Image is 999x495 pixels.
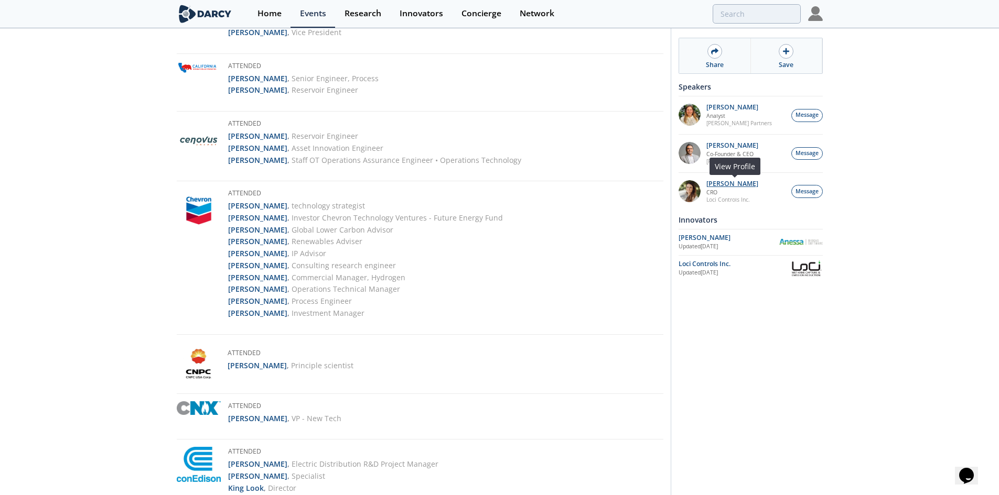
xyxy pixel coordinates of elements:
[292,143,383,153] span: Asset Innovation Engineer
[228,155,287,165] strong: [PERSON_NAME]
[791,147,823,160] button: Message
[796,111,819,119] span: Message
[287,284,289,294] span: ,
[228,401,341,413] h5: Attended
[292,201,365,211] span: technology strategist
[228,225,287,235] strong: [PERSON_NAME]
[292,471,325,481] span: Specialist
[264,483,266,493] span: ,
[287,201,289,211] span: ,
[292,284,400,294] span: Operations Technical Manager
[706,142,758,149] p: [PERSON_NAME]
[679,233,779,243] div: [PERSON_NAME]
[228,447,457,458] h5: Attended
[300,9,326,18] div: Events
[790,259,823,278] img: Loci Controls Inc.
[228,260,287,270] strong: [PERSON_NAME]
[228,119,521,130] h5: Attended
[287,413,289,423] span: ,
[268,483,296,493] span: Director
[292,260,396,270] span: Consulting research engineer
[287,260,289,270] span: ,
[706,189,758,196] p: CRO
[679,78,823,96] div: Speakers
[177,119,221,163] img: Cenovus Energy
[228,483,264,493] strong: King Look
[287,272,289,282] span: ,
[779,60,793,70] div: Save
[228,236,287,246] strong: [PERSON_NAME]
[287,155,289,165] span: ,
[228,131,287,141] strong: [PERSON_NAME]
[791,185,823,198] button: Message
[177,401,221,415] img: CNX Resources
[177,189,221,233] img: Chevron
[287,248,289,258] span: ,
[228,61,379,73] h5: Attended
[287,471,289,481] span: ,
[292,73,379,83] span: Senior Engineer, Process
[292,272,405,282] span: Commercial Manager, Hydrogen
[292,459,438,469] span: Electric Distribution R&D Project Manager
[796,149,819,158] span: Message
[177,61,221,74] img: California Resources Corporation
[292,155,521,165] span: Staff OT Operations Assurance Engineer • Operations Technology
[228,27,287,37] strong: [PERSON_NAME]
[292,296,352,306] span: Process Engineer
[292,27,341,37] span: Vice President
[228,360,287,370] strong: [PERSON_NAME]
[791,109,823,122] button: Message
[400,9,443,18] div: Innovators
[228,248,287,258] strong: [PERSON_NAME]
[796,188,819,196] span: Message
[706,60,724,70] div: Share
[679,211,823,229] div: Innovators
[228,471,287,481] strong: [PERSON_NAME]
[228,201,287,211] strong: [PERSON_NAME]
[287,85,289,95] span: ,
[177,5,234,23] img: logo-wide.svg
[292,308,364,318] span: Investment Manager
[461,9,501,18] div: Concierge
[287,296,289,306] span: ,
[228,73,287,83] strong: [PERSON_NAME]
[287,73,289,83] span: ,
[292,85,358,95] span: Reservoir Engineer
[706,180,758,188] p: [PERSON_NAME]
[706,104,772,111] p: [PERSON_NAME]
[291,360,353,370] span: Principle scientist
[706,112,772,119] p: Analyst
[228,459,287,469] strong: [PERSON_NAME]
[706,150,758,158] p: Co-Founder & CEO
[287,131,289,141] span: ,
[177,342,221,386] img: CNPC USA
[287,225,289,235] span: ,
[287,459,289,469] span: ,
[287,308,289,318] span: ,
[228,85,287,95] strong: [PERSON_NAME]
[287,27,289,37] span: ,
[228,296,287,306] strong: [PERSON_NAME]
[679,243,779,251] div: Updated [DATE]
[679,104,701,126] img: fddc0511-1997-4ded-88a0-30228072d75f
[713,4,801,24] input: Advanced Search
[228,189,503,200] h5: Attended
[177,447,221,481] img: Con Edison
[292,131,358,141] span: Reservoir Engineer
[228,213,287,223] strong: [PERSON_NAME]
[228,272,287,282] strong: [PERSON_NAME]
[706,158,758,165] p: [PERSON_NAME]
[228,348,353,360] h5: Attended
[292,236,362,246] span: Renewables Adviser
[292,213,503,223] span: Investor Chevron Technology Ventures - Future Energy Fund
[779,239,823,245] img: Anessa
[287,236,289,246] span: ,
[679,180,701,202] img: 737ad19b-6c50-4cdf-92c7-29f5966a019e
[808,6,823,21] img: Profile
[679,259,823,278] a: Loci Controls Inc. Updated[DATE] Loci Controls Inc.
[679,142,701,164] img: 1fdb2308-3d70-46db-bc64-f6eabefcce4d
[287,360,289,370] span: ,
[228,143,287,153] strong: [PERSON_NAME]
[292,413,341,423] span: VP - New Tech
[679,269,790,277] div: Updated [DATE]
